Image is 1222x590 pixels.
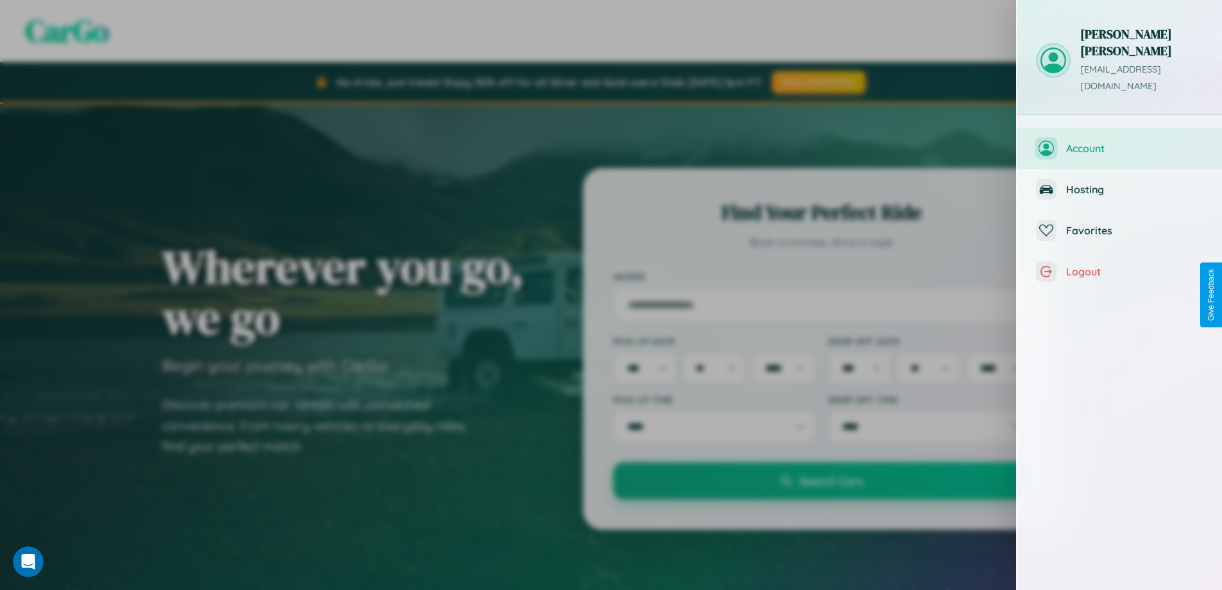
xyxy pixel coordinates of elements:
[1080,62,1203,95] p: [EMAIL_ADDRESS][DOMAIN_NAME]
[1066,224,1203,237] span: Favorites
[1066,142,1203,155] span: Account
[1017,128,1222,169] button: Account
[1066,183,1203,196] span: Hosting
[1017,169,1222,210] button: Hosting
[13,546,44,577] iframe: Intercom live chat
[1207,269,1216,321] div: Give Feedback
[1080,26,1203,59] h3: [PERSON_NAME] [PERSON_NAME]
[1017,210,1222,251] button: Favorites
[1017,251,1222,292] button: Logout
[1066,265,1203,278] span: Logout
